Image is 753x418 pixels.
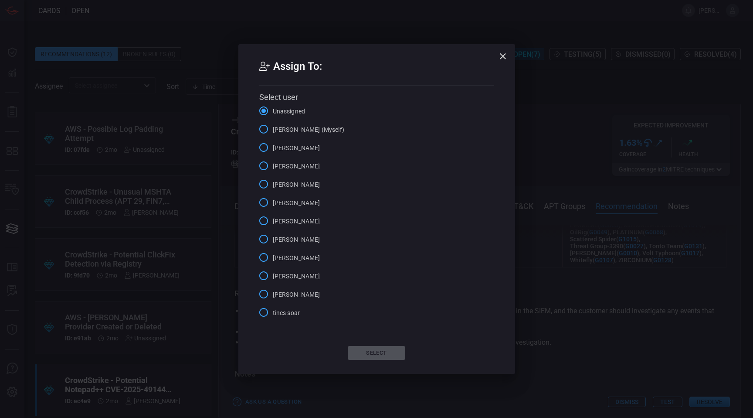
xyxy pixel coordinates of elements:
[273,180,320,189] span: [PERSON_NAME]
[273,290,320,299] span: [PERSON_NAME]
[273,107,305,116] span: Unassigned
[259,58,494,86] h2: Assign To:
[273,272,320,281] span: [PERSON_NAME]
[273,162,320,171] span: [PERSON_NAME]
[273,199,320,208] span: [PERSON_NAME]
[273,125,344,134] span: [PERSON_NAME] (Myself)
[273,235,320,244] span: [PERSON_NAME]
[273,254,320,263] span: [PERSON_NAME]
[273,217,320,226] span: [PERSON_NAME]
[259,93,298,102] span: Select user
[273,308,300,318] span: tines soar
[273,144,320,153] span: [PERSON_NAME]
